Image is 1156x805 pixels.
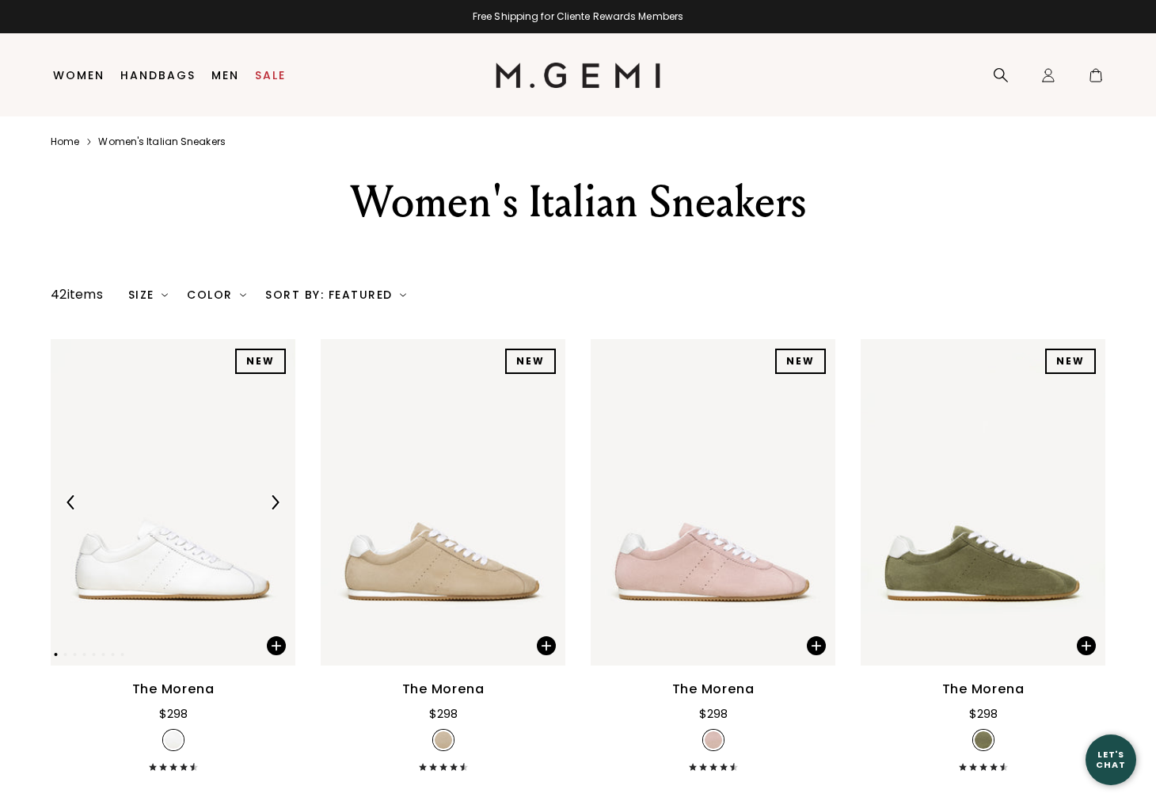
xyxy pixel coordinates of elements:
a: The Morena$298 [861,339,1105,771]
img: v_7385129910331_SWATCH_50x.jpg [165,731,182,749]
div: Women's Italian Sneakers [303,174,853,231]
img: The Morena [51,339,295,666]
div: The Morena [132,680,215,699]
a: Previous ArrowNext ArrowThe Morena$298 [51,339,295,771]
img: chevron-down.svg [400,292,406,298]
a: Home [51,135,79,148]
a: Handbags [120,69,196,82]
img: chevron-down.svg [240,292,246,298]
img: The Morena [591,339,835,666]
div: $298 [429,704,458,723]
div: 42 items [51,285,103,304]
div: Color [187,288,246,301]
div: $298 [969,704,998,723]
img: Next Arrow [268,495,282,509]
div: NEW [1045,349,1096,374]
div: $298 [699,704,728,723]
img: The Morena [321,339,565,666]
img: The Morena [861,339,1105,666]
div: NEW [775,349,826,374]
a: The Morena$298 [321,339,565,771]
img: chevron-down.svg [162,292,168,298]
div: The Morena [672,680,755,699]
div: The Morena [402,680,485,699]
div: $298 [159,704,188,723]
a: Men [211,69,239,82]
img: v_7385129943099_SWATCH_50x.jpg [435,731,452,749]
div: Sort By: Featured [265,288,406,301]
a: Women [53,69,105,82]
img: v_7385130008635_SWATCH_50x.jpg [705,731,722,749]
div: Let's Chat [1086,750,1136,769]
a: The Morena$298 [591,339,835,771]
a: Women's italian sneakers [98,135,225,148]
img: M.Gemi [496,63,661,88]
div: NEW [235,349,286,374]
div: The Morena [942,680,1025,699]
a: Sale [255,69,286,82]
div: NEW [505,349,556,374]
img: Previous Arrow [64,495,78,509]
img: v_7385130074171_SWATCH_50x.jpg [975,731,992,749]
div: Size [128,288,169,301]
